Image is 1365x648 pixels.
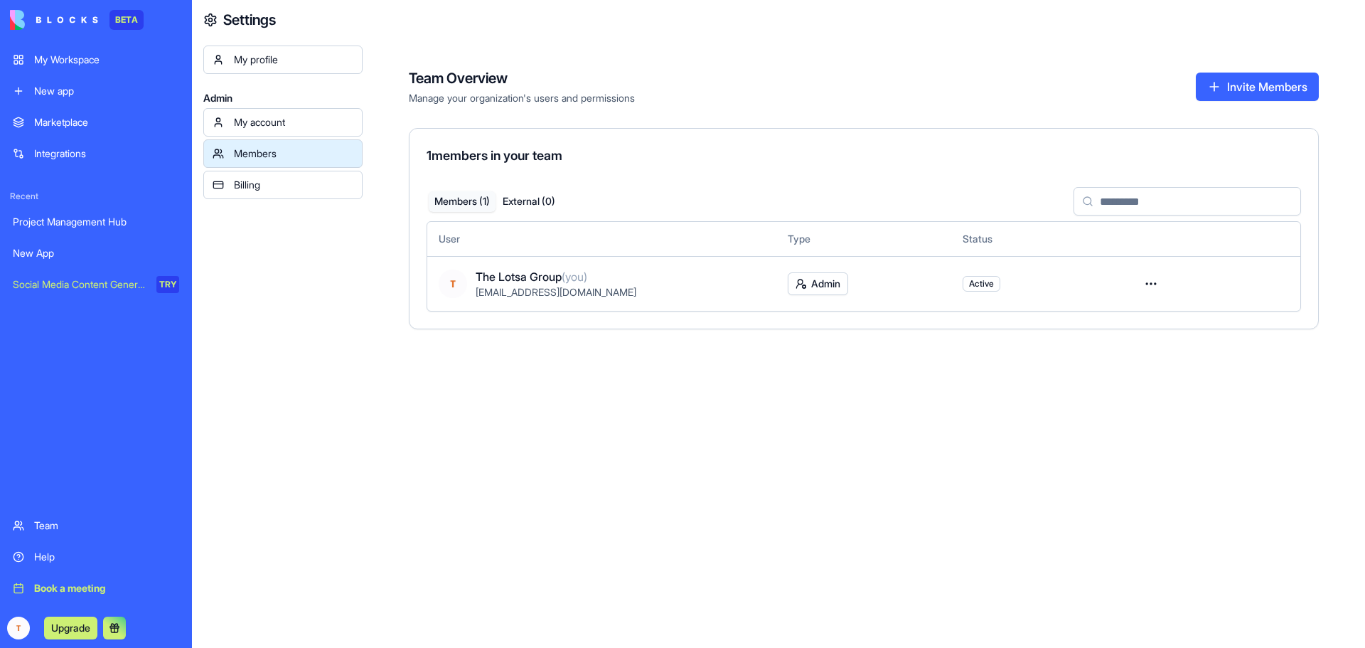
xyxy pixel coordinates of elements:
[34,53,179,67] div: My Workspace
[10,10,98,30] img: logo
[4,46,188,74] a: My Workspace
[223,10,276,30] h4: Settings
[4,191,188,202] span: Recent
[156,276,179,293] div: TRY
[189,546,226,575] span: disappointed reaction
[44,617,97,639] button: Upgrade
[234,53,353,67] div: My profile
[454,6,480,31] div: Close
[409,68,635,88] h4: Team Overview
[34,115,179,129] div: Marketplace
[34,147,179,161] div: Integrations
[496,191,562,212] button: External ( 0 )
[34,519,179,533] div: Team
[4,511,188,540] a: Team
[4,108,188,137] a: Marketplace
[34,550,179,564] div: Help
[203,46,363,74] a: My profile
[271,546,291,575] span: 😃
[427,148,562,163] span: 1 members in your team
[188,593,301,604] a: Open in help center
[234,115,353,129] div: My account
[109,10,144,30] div: BETA
[4,270,188,299] a: Social Media Content GeneratorTRY
[203,139,363,168] a: Members
[476,268,587,285] span: The Lotsa Group
[13,215,179,229] div: Project Management Hub
[9,6,36,33] button: go back
[4,239,188,267] a: New App
[788,232,940,246] div: Type
[203,108,363,137] a: My account
[963,232,1115,246] div: Status
[34,84,179,98] div: New app
[427,222,776,256] th: User
[234,546,255,575] span: 😐
[4,77,188,105] a: New app
[4,574,188,602] a: Book a meeting
[562,270,587,284] span: (you)
[197,546,218,575] span: 😞
[7,617,30,639] img: ACg8ocL4mJ8el1uOzF-yDGeMUeSl1ndC4F0W_rHImDTzh_Q2Or6T_v41-g=s96-c
[44,620,97,634] a: Upgrade
[13,277,146,292] div: Social Media Content Generator
[1196,73,1319,101] button: Invite Members
[17,532,472,548] div: Did this answer your question?
[34,581,179,595] div: Book a meeting
[969,278,994,290] span: Active
[226,546,263,575] span: neutral face reaction
[429,191,496,212] button: Members ( 1 )
[13,246,179,260] div: New App
[4,543,188,571] a: Help
[4,208,188,236] a: Project Management Hub
[234,178,353,192] div: Billing
[263,546,300,575] span: smiley reaction
[439,270,467,298] img: ACg8ocL4mJ8el1uOzF-yDGeMUeSl1ndC4F0W_rHImDTzh_Q2Or6T_v41-g=s96-c
[4,139,188,168] a: Integrations
[427,6,454,33] button: Collapse window
[811,277,840,291] span: Admin
[476,286,636,298] span: [EMAIL_ADDRESS][DOMAIN_NAME]
[203,171,363,199] a: Billing
[234,147,353,161] div: Members
[788,272,848,295] button: Admin
[10,10,144,30] a: BETA
[409,91,635,105] span: Manage your organization's users and permissions
[203,91,363,105] span: Admin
